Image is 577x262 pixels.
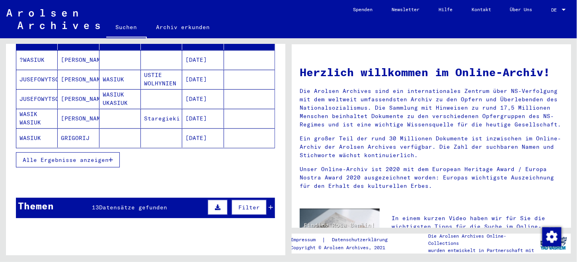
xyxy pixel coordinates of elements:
[6,9,100,29] img: Arolsen_neg.svg
[58,109,99,128] mat-cell: [PERSON_NAME]
[141,109,182,128] mat-cell: Staregieki
[238,204,260,211] span: Filter
[182,109,224,128] mat-cell: [DATE]
[16,152,120,167] button: Alle Ergebnisse anzeigen
[429,232,536,247] p: Die Arolsen Archives Online-Collections
[182,70,224,89] mat-cell: [DATE]
[182,89,224,108] mat-cell: [DATE]
[16,70,58,89] mat-cell: JUSEFOWYTSCH
[23,156,109,164] span: Alle Ergebnisse anzeigen
[326,236,397,244] a: Datenschutzerklärung
[552,7,560,13] span: DE
[16,109,58,128] mat-cell: WASIK WASIUK
[232,200,267,215] button: Filter
[99,89,141,108] mat-cell: WASIUK UKASIUK
[58,128,99,148] mat-cell: GRIGORIJ
[182,50,224,69] mat-cell: [DATE]
[429,247,536,254] p: wurden entwickelt in Partnerschaft mit
[99,204,168,211] span: Datensätze gefunden
[300,87,563,129] p: Die Arolsen Archives sind ein internationales Zentrum über NS-Verfolgung mit dem weltweit umfasse...
[141,70,182,89] mat-cell: USTIE WOLHYNIEN
[290,236,397,244] div: |
[99,70,141,89] mat-cell: WASIUK
[92,204,99,211] span: 13
[106,18,147,38] a: Suchen
[16,89,58,108] mat-cell: JUSEFOWYTSCH
[300,209,380,252] img: video.jpg
[182,128,224,148] mat-cell: [DATE]
[539,233,569,253] img: yv_logo.png
[18,199,54,213] div: Themen
[542,227,561,246] img: Zustimmung ändern
[300,165,563,190] p: Unser Online-Archiv ist 2020 mit dem European Heritage Award / Europa Nostra Award 2020 ausgezeic...
[58,50,99,69] mat-cell: [PERSON_NAME]
[300,64,563,81] h1: Herzlich willkommen im Online-Archiv!
[290,236,322,244] a: Impressum
[392,214,563,239] p: In einem kurzen Video haben wir für Sie die wichtigsten Tipps für die Suche im Online-Archiv zusa...
[147,18,220,37] a: Archiv erkunden
[16,50,58,69] mat-cell: ?WASIUK
[58,70,99,89] mat-cell: [PERSON_NAME]
[16,128,58,148] mat-cell: WASIUK
[290,244,397,251] p: Copyright © Arolsen Archives, 2021
[58,89,99,108] mat-cell: [PERSON_NAME]
[300,134,563,160] p: Ein großer Teil der rund 30 Millionen Dokumente ist inzwischen im Online-Archiv der Arolsen Archi...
